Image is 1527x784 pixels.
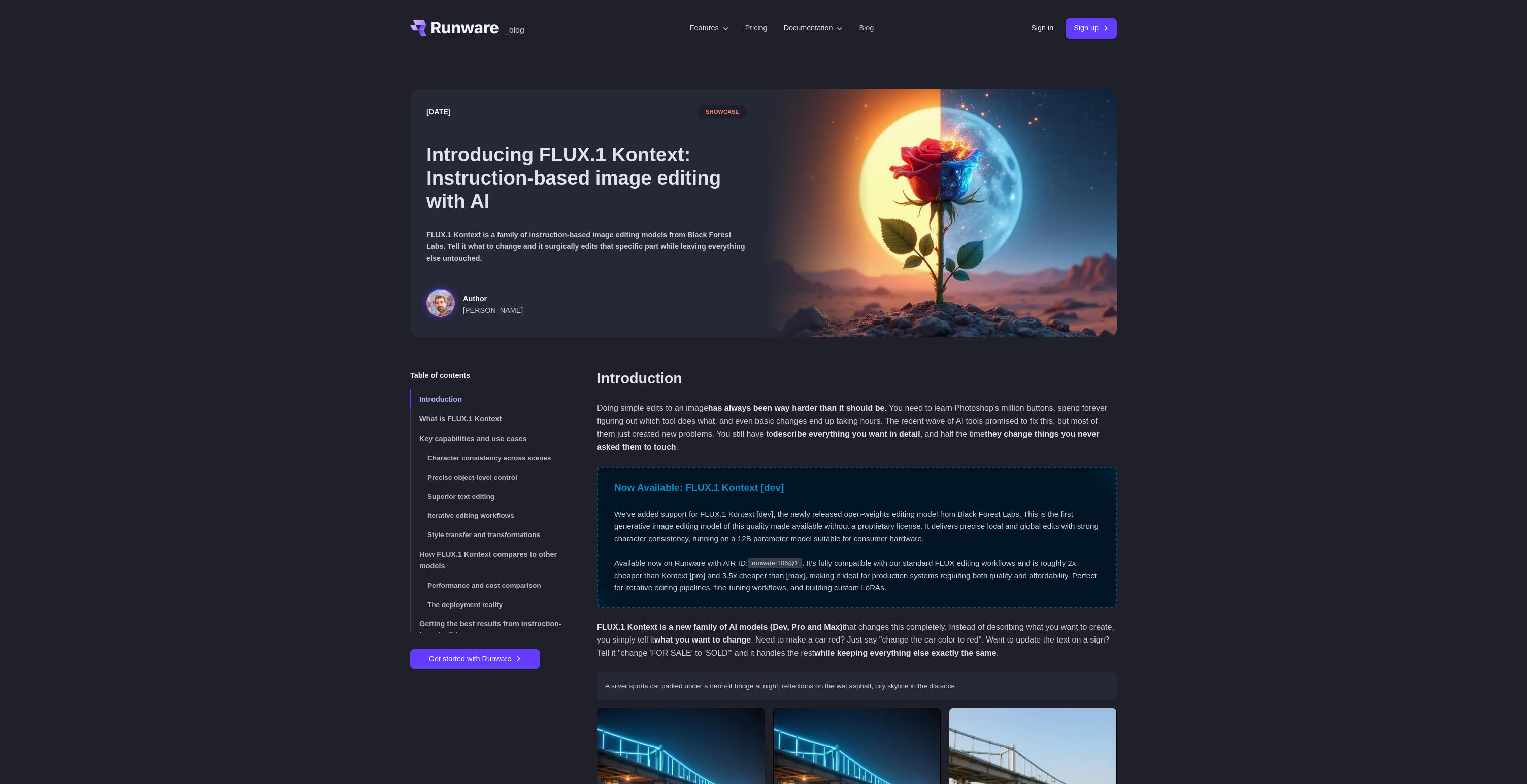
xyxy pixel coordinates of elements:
a: Superior text editing [410,487,565,507]
span: Introduction [419,395,462,403]
span: What is FLUX.1 Kontext [419,415,502,423]
p: that changes this completely. Instead of describing what you want to create, you simply tell it .... [597,621,1117,660]
a: How FLUX.1 Kontext compares to other models [410,545,565,576]
img: Surreal rose in a desert landscape, split between day and night with the sun and moon aligned beh... [763,89,1117,337]
span: How FLUX.1 Kontext compares to other models [419,550,557,570]
span: Iterative editing workflows [427,512,514,519]
span: _blog [505,26,524,34]
h1: Introducing FLUX.1 Kontext: Instruction-based image editing with AI [426,143,747,213]
div: Now Available: FLUX.1 Kontext [dev] [614,480,1100,496]
a: Surreal rose in a desert landscape, split between day and night with the sun and moon aligned beh... [426,289,523,321]
strong: while keeping everything else exactly the same [814,649,996,657]
a: The deployment reality [410,595,565,615]
p: Available now on Runware with AIR ID: . It's fully compatible with our standard FLUX editing work... [614,557,1100,594]
span: Style transfer and transformations [427,531,540,539]
a: Introduction [410,389,565,409]
strong: what you want to change [654,635,751,644]
span: Superior text editing [427,493,494,501]
a: Precise object-level control [410,468,565,487]
p: FLUX.1 Kontext is a family of instruction-based image editing models from Black Forest Labs. Tell... [426,229,747,264]
span: Table of contents [410,370,470,381]
span: [PERSON_NAME] [463,305,523,316]
a: Sign in [1031,22,1053,34]
strong: has always been way harder than it should be [708,404,885,412]
span: Author [463,293,523,305]
p: A silver sports car parked under a neon-lit bridge at night, reflections on the wet asphalt, city... [605,681,1109,692]
p: Doing simple edits to an image . You need to learn Photoshop's million buttons, spend forever fig... [597,402,1117,453]
code: runware:106@1 [748,558,802,568]
a: _blog [505,20,524,36]
span: Performance and cost comparison [427,582,541,589]
a: Pricing [745,22,768,34]
span: Key capabilities and use cases [419,435,526,443]
label: Features [690,22,729,34]
a: What is FLUX.1 Kontext [410,409,565,429]
a: Key capabilities and use cases [410,429,565,449]
a: Performance and cost comparison [410,576,565,595]
a: Go to / [410,20,499,36]
a: Introduction [597,370,682,387]
time: [DATE] [426,106,451,118]
a: Blog [859,22,874,34]
label: Documentation [784,22,843,34]
a: Sign up [1066,18,1117,38]
a: Character consistency across scenes [410,449,565,468]
span: showcase [698,105,747,119]
a: Get started with Runware [410,649,540,669]
span: The deployment reality [427,601,503,609]
a: Style transfer and transformations [410,525,565,545]
p: We've added support for FLUX.1 Kontext [dev], the newly released open-weights editing model from ... [614,508,1100,545]
a: Getting the best results from instruction-based editing [410,614,565,646]
strong: describe everything you want in detail [773,430,920,438]
a: Iterative editing workflows [410,506,565,525]
span: Precise object-level control [427,474,517,481]
span: Getting the best results from instruction-based editing [419,620,561,639]
span: Character consistency across scenes [427,454,551,462]
strong: FLUX.1 Kontext is a new family of AI models (Dev, Pro and Max) [597,623,843,631]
